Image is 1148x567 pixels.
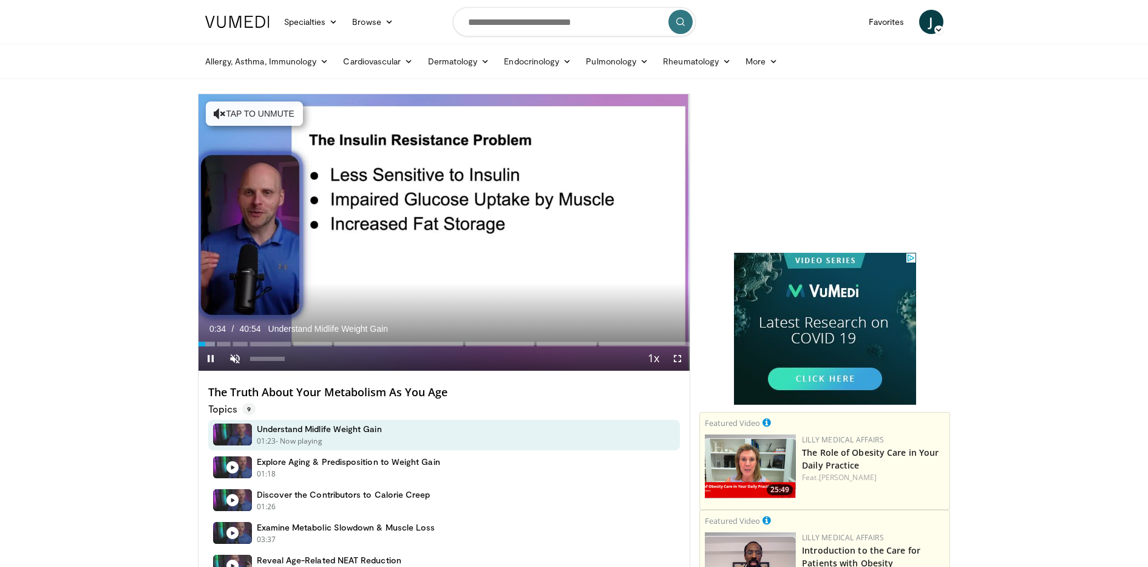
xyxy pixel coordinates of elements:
[199,94,690,371] video-js: Video Player
[665,346,690,371] button: Fullscreen
[497,49,579,74] a: Endocrinology
[734,253,916,405] iframe: Advertisement
[802,435,884,445] a: Lilly Medical Affairs
[232,324,234,334] span: /
[705,435,796,498] img: e1208b6b-349f-4914-9dd7-f97803bdbf1d.png.150x105_q85_crop-smart_upscale.png
[802,532,884,543] a: Lilly Medical Affairs
[705,418,760,428] small: Featured Video
[641,346,665,371] button: Playback Rate
[257,555,401,566] h4: Reveal Age-Related NEAT Reduction
[861,10,912,34] a: Favorites
[705,435,796,498] a: 25:49
[734,94,916,246] iframe: Advertisement
[257,424,382,435] h4: Understand Midlife Weight Gain
[257,469,276,479] p: 01:18
[198,49,336,74] a: Allergy, Asthma, Immunology
[421,49,497,74] a: Dermatology
[345,10,401,34] a: Browse
[819,472,877,483] a: [PERSON_NAME]
[206,101,303,126] button: Tap to unmute
[257,489,430,500] h4: Discover the Contributors to Calorie Creep
[268,323,388,334] span: Understand Midlife Weight Gain
[208,403,256,415] p: Topics
[579,49,656,74] a: Pulmonology
[802,472,945,483] div: Feat.
[209,324,226,334] span: 0:34
[336,49,420,74] a: Cardiovascular
[208,386,681,399] h4: The Truth About Your Metabolism As You Age
[802,447,939,471] a: The Role of Obesity Care in Your Daily Practice
[277,10,345,34] a: Specialties
[223,346,247,371] button: Unmute
[257,501,276,512] p: 01:26
[738,49,785,74] a: More
[257,436,276,447] p: 01:23
[257,456,440,467] h4: Explore Aging & Predisposition to Weight Gain
[276,436,322,447] p: - Now playing
[199,342,690,346] div: Progress Bar
[257,534,276,545] p: 03:37
[453,7,696,36] input: Search topics, interventions
[205,16,270,28] img: VuMedi Logo
[199,346,223,371] button: Pause
[257,522,435,533] h4: Examine Metabolic Slowdown & Muscle Loss
[656,49,738,74] a: Rheumatology
[705,515,760,526] small: Featured Video
[240,324,261,334] span: 40:54
[919,10,943,34] a: J
[242,403,256,415] span: 9
[767,484,793,495] span: 25:49
[250,357,285,361] div: Volume Level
